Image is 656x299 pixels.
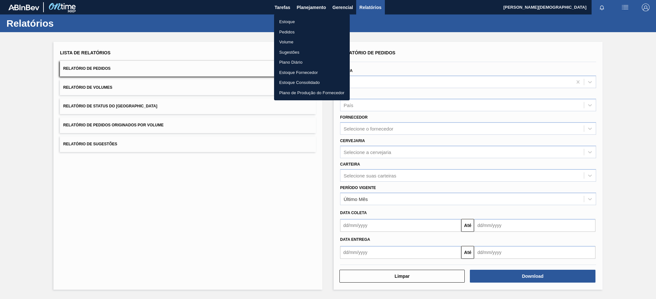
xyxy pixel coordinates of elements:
a: Sugestões [274,47,350,58]
a: Pedidos [274,27,350,37]
a: Estoque [274,17,350,27]
a: Estoque Fornecedor [274,68,350,78]
a: Plano Diário [274,57,350,68]
a: Volume [274,37,350,47]
a: Plano de Produção do Fornecedor [274,88,350,98]
a: Estoque Consolidado [274,77,350,88]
